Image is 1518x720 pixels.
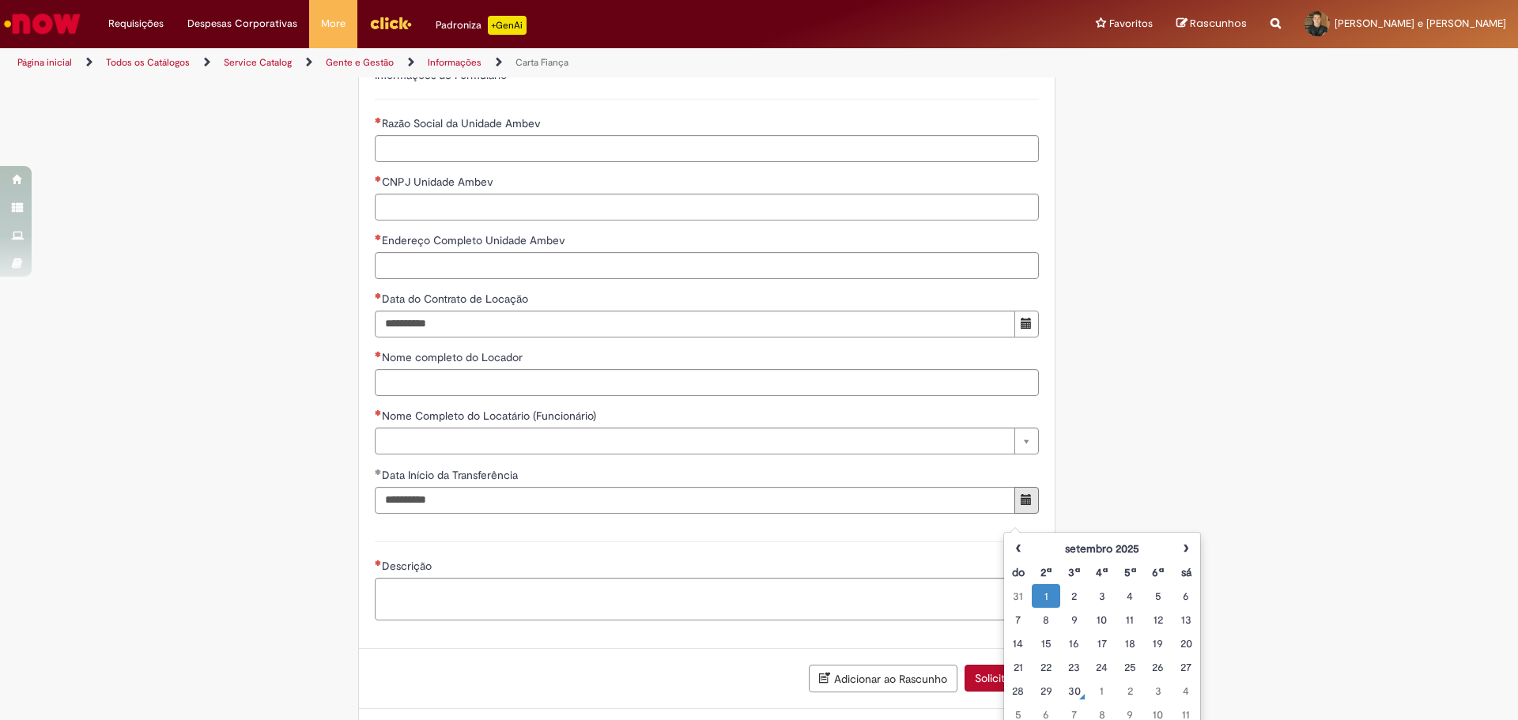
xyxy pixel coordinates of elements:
[1120,683,1140,699] div: 02 October 2025 Thursday
[1060,560,1088,584] th: Terça-feira
[1120,659,1140,675] div: 25 September 2025 Thursday
[17,56,72,69] a: Página inicial
[375,560,382,566] span: Necessários
[375,252,1039,279] input: Endereço Completo Unidade Ambev
[1032,537,1172,560] th: setembro 2025. Alternar mês
[187,16,297,32] span: Despesas Corporativas
[1120,635,1140,651] div: 18 September 2025 Thursday
[375,428,1039,454] a: Limpar campo Nome Completo do Locatário (Funcionário)
[382,468,521,482] span: Data Início da Transferência
[321,16,346,32] span: More
[1004,537,1032,560] th: Mês anterior
[375,369,1039,396] input: Nome completo do Locador
[1148,635,1168,651] div: 19 September 2025 Friday
[382,559,435,573] span: Descrição
[1088,560,1116,584] th: Quarta-feira
[375,135,1039,162] input: Razão Social da Unidade Ambev
[1036,588,1055,604] div: 01 September 2025 Monday foi selecionado
[1092,683,1112,699] div: 01 October 2025 Wednesday
[809,665,957,692] button: Adicionar ao Rascunho
[1014,487,1039,514] button: Mostrar calendário para Data Início da Transferência
[1335,17,1506,30] span: [PERSON_NAME] e [PERSON_NAME]
[375,292,382,299] span: Necessários
[375,578,1039,620] textarea: Descrição
[1036,659,1055,675] div: 22 September 2025 Monday
[1014,311,1039,337] button: Mostrar calendário para Data do Contrato de Locação
[375,409,382,416] span: Necessários
[1064,683,1084,699] div: 30 September 2025 Tuesday
[1036,635,1055,651] div: 15 September 2025 Monday
[12,48,1000,77] ul: Trilhas de página
[1008,659,1028,675] div: 21 September 2025 Sunday
[1172,560,1200,584] th: Sábado
[488,16,527,35] p: +GenAi
[1092,588,1112,604] div: 03 September 2025 Wednesday
[224,56,292,69] a: Service Catalog
[1190,16,1247,31] span: Rascunhos
[1120,588,1140,604] div: 04 September 2025 Thursday
[1092,612,1112,628] div: 10 September 2025 Wednesday
[108,16,164,32] span: Requisições
[375,175,382,182] span: Necessários
[382,233,568,247] span: Endereço Completo Unidade Ambev
[375,234,382,240] span: Necessários
[1036,683,1055,699] div: 29 September 2025 Monday
[1148,659,1168,675] div: 26 September 2025 Friday
[375,487,1015,514] input: Data Início da Transferência 01 September 2025 Monday
[1008,683,1028,699] div: 28 September 2025 Sunday
[965,665,1039,692] button: Solicitação
[382,409,599,423] span: Necessários - Nome Completo do Locatário (Funcionário)
[375,351,382,357] span: Necessários
[375,469,382,475] span: Obrigatório Preenchido
[1144,560,1172,584] th: Sexta-feira
[1148,683,1168,699] div: 03 October 2025 Friday
[1120,612,1140,628] div: 11 September 2025 Thursday
[369,11,412,35] img: click_logo_yellow_360x200.png
[1064,588,1084,604] div: 02 September 2025 Tuesday
[1008,588,1028,604] div: 31 August 2025 Sunday
[1176,659,1196,675] div: 27 September 2025 Saturday
[1109,16,1153,32] span: Favoritos
[1008,635,1028,651] div: 14 September 2025 Sunday
[1176,17,1247,32] a: Rascunhos
[1148,612,1168,628] div: 12 September 2025 Friday
[1064,635,1084,651] div: 16 September 2025 Tuesday
[1176,635,1196,651] div: 20 September 2025 Saturday
[1176,588,1196,604] div: 06 September 2025 Saturday
[375,117,382,123] span: Necessários
[515,56,568,69] a: Carta Fiança
[1176,612,1196,628] div: 13 September 2025 Saturday
[375,311,1015,337] input: Data do Contrato de Locação
[1092,659,1112,675] div: 24 September 2025 Wednesday
[1148,588,1168,604] div: 05 September 2025 Friday
[1176,683,1196,699] div: 04 October 2025 Saturday
[428,56,481,69] a: Informações
[1092,635,1112,651] div: 17 September 2025 Wednesday
[1064,659,1084,675] div: 23 September 2025 Tuesday
[382,350,526,364] span: Nome completo do Locador
[1036,612,1055,628] div: 08 September 2025 Monday
[375,68,507,82] label: Informações de Formulário
[382,175,497,189] span: CNPJ Unidade Ambev
[375,194,1039,221] input: CNPJ Unidade Ambev
[2,8,83,40] img: ServiceNow
[1032,560,1059,584] th: Segunda-feira
[1116,560,1144,584] th: Quinta-feira
[1008,612,1028,628] div: 07 September 2025 Sunday
[382,292,531,306] span: Data do Contrato de Locação
[1064,612,1084,628] div: 09 September 2025 Tuesday
[106,56,190,69] a: Todos os Catálogos
[1004,560,1032,584] th: Domingo
[1172,537,1200,560] th: Próximo mês
[382,116,544,130] span: Razão Social da Unidade Ambev
[436,16,527,35] div: Padroniza
[326,56,394,69] a: Gente e Gestão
